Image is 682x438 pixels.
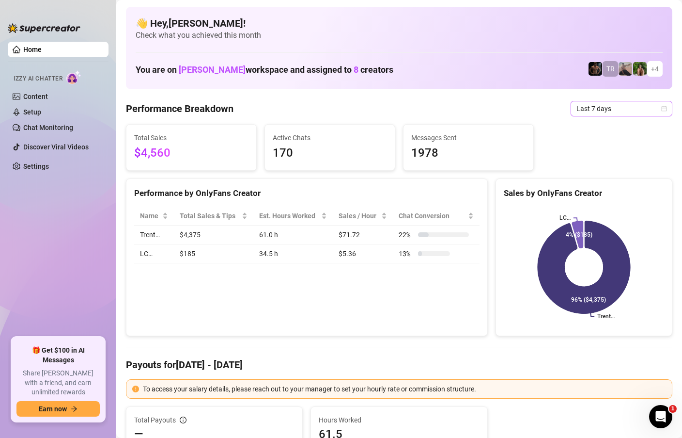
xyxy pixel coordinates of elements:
[333,244,393,263] td: $5.36
[576,101,666,116] span: Last 7 days
[597,313,615,320] text: Trent…
[559,215,571,222] text: LC…
[319,415,479,425] span: Hours Worked
[411,144,526,162] span: 1978
[136,30,663,41] span: Check what you achieved this month
[399,211,465,221] span: Chat Conversion
[333,207,393,226] th: Sales / Hour
[504,187,664,200] div: Sales by OnlyFans Creator
[619,62,632,76] img: LC
[14,74,62,83] span: Izzy AI Chatter
[333,226,393,244] td: $71.72
[651,64,659,74] span: + 4
[134,207,174,226] th: Name
[134,187,480,200] div: Performance by OnlyFans Creator
[259,211,319,221] div: Est. Hours Worked
[661,106,667,112] span: calendar
[393,207,479,226] th: Chat Conversion
[134,415,176,425] span: Total Payouts
[179,65,246,75] span: [PERSON_NAME]
[339,211,379,221] span: Sales / Hour
[140,211,160,221] span: Name
[606,64,615,74] span: TR
[66,70,81,84] img: AI Chatter
[399,248,414,259] span: 13 %
[126,358,672,372] h4: Payouts for [DATE] - [DATE]
[633,62,647,76] img: Nathaniel
[134,132,248,143] span: Total Sales
[411,132,526,143] span: Messages Sent
[136,65,393,75] h1: You are on workspace and assigned to creators
[134,244,174,263] td: LC…
[273,144,387,162] span: 170
[39,405,67,413] span: Earn now
[253,244,333,263] td: 34.5 h
[8,23,80,33] img: logo-BBDzfeDw.svg
[23,46,42,53] a: Home
[180,211,239,221] span: Total Sales & Tips
[16,369,100,397] span: Share [PERSON_NAME] with a friend, and earn unlimited rewards
[253,226,333,244] td: 61.0 h
[399,229,414,240] span: 22 %
[134,226,174,244] td: Trent…
[669,405,677,413] span: 1
[23,93,48,100] a: Content
[134,144,248,162] span: $4,560
[23,124,73,131] a: Chat Monitoring
[143,384,666,394] div: To access your salary details, please reach out to your manager to set your hourly rate or commis...
[16,401,100,417] button: Earn nowarrow-right
[174,244,253,263] td: $185
[174,207,253,226] th: Total Sales & Tips
[649,405,672,428] iframe: Intercom live chat
[273,132,387,143] span: Active Chats
[136,16,663,30] h4: 👋 Hey, [PERSON_NAME] !
[16,346,100,365] span: 🎁 Get $100 in AI Messages
[174,226,253,244] td: $4,375
[180,417,186,423] span: info-circle
[589,62,602,76] img: Trent
[71,406,77,412] span: arrow-right
[354,65,358,75] span: 8
[23,162,49,170] a: Settings
[126,102,233,115] h4: Performance Breakdown
[23,108,41,116] a: Setup
[132,386,139,392] span: exclamation-circle
[23,143,89,151] a: Discover Viral Videos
